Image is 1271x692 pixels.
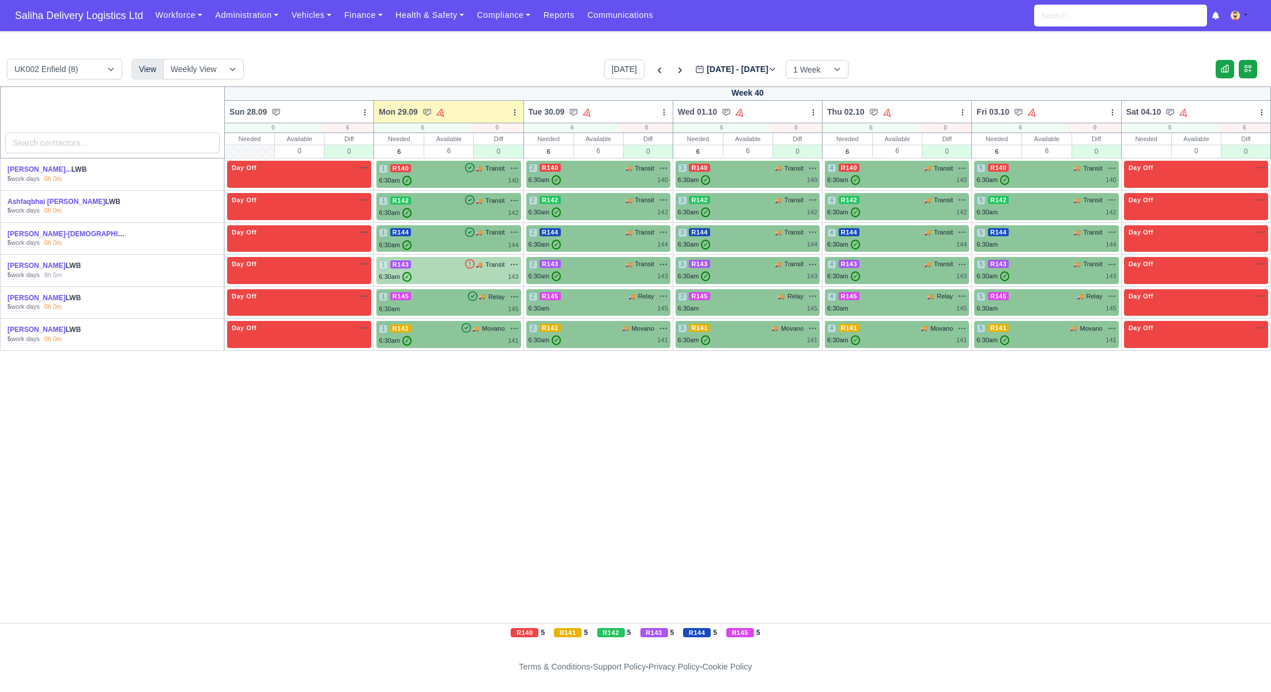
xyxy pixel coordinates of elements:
[1172,145,1221,157] div: 0
[402,176,412,186] span: ✓
[529,292,538,301] span: 2
[478,292,485,301] span: 🚚
[689,196,710,204] span: R142
[775,164,782,172] span: 🚚
[229,292,259,300] span: Day Off
[229,106,267,118] span: Sun 28.09
[632,324,654,334] span: Movano
[1122,123,1219,133] div: 0
[1106,240,1116,249] div: 144
[1073,164,1080,172] span: 🚚
[1106,304,1116,313] div: 145
[988,324,1009,332] span: R141
[689,292,710,300] span: R145
[379,260,388,270] span: 1
[7,229,127,239] div: LWB
[785,164,804,173] span: Transit
[325,145,374,158] div: 0
[648,662,700,671] a: Privacy Policy
[678,175,711,185] div: 6:30am
[976,324,986,333] span: 5
[5,133,220,153] input: Search contractors...
[379,272,412,282] div: 6:30am
[807,207,817,217] div: 142
[1077,292,1084,301] span: 🚚
[604,59,644,79] button: [DATE]
[934,164,953,173] span: Transit
[976,260,986,269] span: 5
[7,271,11,278] strong: 5
[529,196,538,205] span: 2
[275,145,324,157] div: 0
[225,123,322,133] div: 0
[552,240,561,249] span: ✓
[540,324,561,332] span: R141
[1172,133,1221,145] div: Available
[827,164,836,173] span: 4
[976,292,986,301] span: 5
[529,271,561,281] div: 6:30am
[827,175,860,185] div: 6:30am
[476,260,482,269] span: 🚚
[827,271,860,281] div: 6:30am
[1126,164,1156,172] span: Day Off
[229,164,259,172] span: Day Off
[827,304,848,313] div: 6:30am
[976,164,986,173] span: 5
[839,164,860,172] span: R140
[474,133,523,145] div: Diff
[508,240,518,250] div: 144
[7,262,66,270] a: [PERSON_NAME]
[635,228,654,237] span: Transit
[956,304,967,313] div: 145
[7,326,66,334] a: [PERSON_NAME]
[678,207,711,217] div: 6:30am
[701,271,710,281] span: ✓
[7,294,66,302] a: [PERSON_NAME]
[657,175,667,185] div: 140
[485,228,504,237] span: Transit
[508,272,518,282] div: 143
[529,207,561,217] div: 6:30am
[638,292,654,301] span: Relay
[1087,292,1103,301] span: Relay
[390,196,412,205] span: R142
[823,133,872,145] div: Needed
[482,324,504,334] span: Movano
[924,228,931,237] span: 🚚
[930,324,953,334] span: Movano
[972,133,1021,145] div: Needed
[1022,133,1071,145] div: Available
[773,145,822,158] div: 0
[976,175,1009,185] div: 6:30am
[44,302,62,312] div: 0h 0m
[1073,228,1080,237] span: 🚚
[988,196,1009,204] span: R142
[827,324,836,333] span: 4
[1022,145,1071,157] div: 6
[678,164,687,173] span: 3
[402,208,412,218] span: ✓
[689,324,710,332] span: R141
[485,164,504,173] span: Transit
[470,4,537,27] a: Compliance
[529,240,561,249] div: 6:30am
[44,335,62,344] div: 0h 0m
[689,164,710,172] span: R140
[873,133,922,145] div: Available
[508,304,518,314] div: 145
[44,271,62,280] div: 8h 5m
[402,240,412,250] span: ✓
[485,196,504,206] span: Transit
[540,228,561,236] span: R144
[701,240,710,249] span: ✓
[827,228,836,237] span: 4
[625,260,632,269] span: 🚚
[390,164,412,172] span: R140
[379,304,400,314] div: 6:30am
[956,240,967,249] div: 144
[689,228,710,236] span: R144
[1106,207,1116,217] div: 142
[976,304,998,313] div: 6:30am
[976,240,998,249] div: 6:30am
